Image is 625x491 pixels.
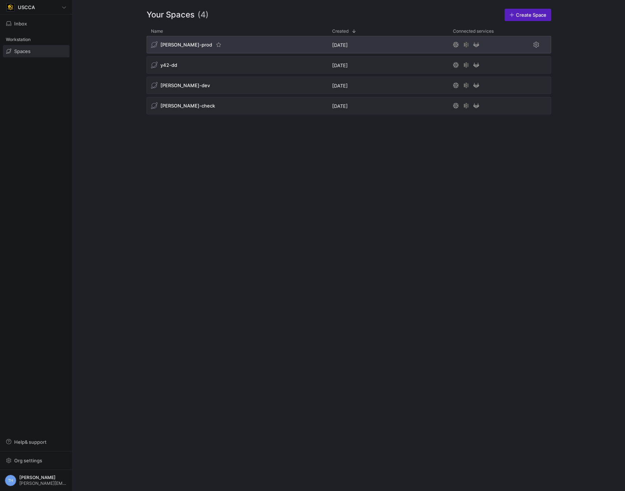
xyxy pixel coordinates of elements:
div: TH [5,475,16,486]
span: USCCA [18,4,35,10]
span: Inbox [14,21,27,27]
span: Name [151,29,163,34]
span: [DATE] [332,83,348,89]
span: (4) [198,9,208,21]
span: [PERSON_NAME]-prod [160,42,212,48]
button: Org settings [3,454,69,467]
div: Press SPACE to select this row. [147,56,551,77]
span: [PERSON_NAME][EMAIL_ADDRESS][DOMAIN_NAME] [19,481,68,486]
span: [DATE] [332,42,348,48]
img: https://storage.googleapis.com/y42-prod-data-exchange/images/uAsz27BndGEK0hZWDFeOjoxA7jCwgK9jE472... [7,4,14,11]
span: Help & support [14,439,47,445]
div: Press SPACE to select this row. [147,97,551,117]
button: Help& support [3,436,69,448]
div: Press SPACE to select this row. [147,36,551,56]
a: Spaces [3,45,69,57]
span: Connected services [453,29,494,34]
span: Org settings [14,458,42,463]
span: y42-dd [160,62,177,68]
span: [DATE] [332,103,348,109]
span: [PERSON_NAME]-dev [160,82,210,88]
div: Press SPACE to select this row. [147,77,551,97]
button: TH[PERSON_NAME][PERSON_NAME][EMAIL_ADDRESS][DOMAIN_NAME] [3,473,69,488]
a: Org settings [3,458,69,464]
span: [PERSON_NAME]-check [160,103,215,109]
span: [DATE] [332,62,348,68]
a: Create Space [505,9,551,21]
span: [PERSON_NAME] [19,475,68,480]
div: Workstation [3,34,69,45]
span: Created [332,29,349,34]
span: Create Space [516,12,546,18]
span: Spaces [14,48,31,54]
span: Your Spaces [147,9,195,21]
button: Inbox [3,17,69,30]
